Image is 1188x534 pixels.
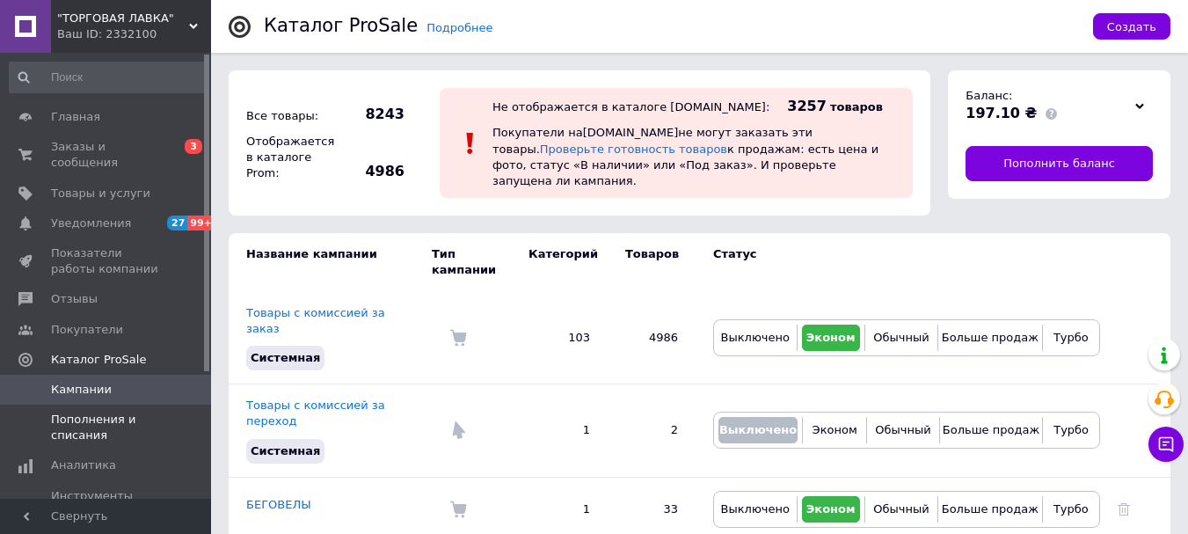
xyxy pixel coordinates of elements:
div: Ваш ID: 2332100 [57,26,211,42]
button: Турбо [1047,325,1095,351]
a: БЕГОВЕЛЫ [246,498,311,511]
td: Статус [696,233,1100,291]
span: Обычный [873,502,929,516]
span: Пополнения и списания [51,412,163,443]
a: Пополнить баланс [966,146,1153,181]
img: Комиссия за заказ [449,329,467,347]
span: Главная [51,109,100,125]
a: Товары с комиссией за заказ [246,306,385,335]
input: Поиск [9,62,208,93]
span: Баланс: [966,89,1012,102]
span: 197.10 ₴ [966,105,1037,121]
span: Эконом [813,423,857,436]
span: Системная [251,351,320,364]
button: Выключено [718,325,792,351]
td: 4986 [608,292,696,384]
button: Выключено [718,417,798,443]
button: Выключено [718,496,792,523]
span: Отзывы [51,291,98,307]
td: Название кампании [229,233,432,291]
span: Кампании [51,382,112,398]
img: :exclamation: [457,130,484,157]
span: Выключено [721,502,790,516]
div: Отображается в каталоге Prom: [242,129,339,187]
span: 4986 [343,162,405,181]
span: Уведомления [51,216,131,231]
span: Турбо [1053,423,1089,436]
span: Показатели работы компании [51,245,163,277]
button: Турбо [1047,417,1095,443]
td: Тип кампании [432,233,511,291]
span: Пополнить баланс [1003,156,1115,172]
button: Больше продаж [944,417,1038,443]
span: Эконом [806,502,856,516]
td: 103 [511,292,608,384]
span: Эконом [806,331,856,344]
span: Выключено [721,331,790,344]
td: 1 [511,384,608,478]
span: Системная [251,444,320,457]
span: 99+ [187,216,216,230]
span: Больше продаж [942,331,1039,344]
span: Турбо [1053,502,1089,516]
button: Эконом [802,325,860,351]
button: Чат с покупателем [1148,427,1184,462]
span: 3257 [787,98,827,114]
a: Подробнее [426,21,492,34]
button: Обычный [870,496,933,523]
span: 8243 [343,105,405,124]
td: Товаров [608,233,696,291]
span: Покупатели на [DOMAIN_NAME] не могут заказать эти товары. к продажам: есть цена и фото, статус «В... [492,126,878,187]
div: Не отображается в каталоге [DOMAIN_NAME]: [492,100,769,113]
span: Аналитика [51,457,116,473]
span: "ТОРГОВАЯ ЛАВКА" [57,11,189,26]
button: Создать [1093,13,1170,40]
span: товаров [830,100,883,113]
button: Эконом [807,417,862,443]
button: Больше продаж [943,325,1038,351]
button: Турбо [1047,496,1095,523]
span: Заказы и сообщения [51,139,163,171]
a: Проверьте готовность товаров [540,143,727,156]
a: Товары с комиссией за переход [246,399,385,428]
span: Обычный [875,423,930,436]
button: Больше продаж [943,496,1038,523]
button: Обычный [870,325,933,351]
span: Создать [1107,20,1156,33]
div: Каталог ProSale [264,17,418,35]
button: Эконом [802,496,860,523]
span: Обычный [873,331,929,344]
span: Каталог ProSale [51,352,146,368]
a: Удалить [1118,502,1130,516]
span: Выключено [719,423,797,436]
span: Покупатели [51,322,123,338]
img: Комиссия за заказ [449,501,467,518]
img: Комиссия за переход [449,421,467,439]
span: Инструменты вебмастера и SEO [51,488,163,520]
span: Товары и услуги [51,186,150,201]
span: Больше продаж [942,502,1039,516]
div: Все товары: [242,104,339,128]
button: Обычный [871,417,934,443]
span: Больше продаж [943,423,1039,436]
td: Категорий [511,233,608,291]
span: 3 [185,139,202,154]
span: 27 [167,216,187,230]
span: Турбо [1053,331,1089,344]
td: 2 [608,384,696,478]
